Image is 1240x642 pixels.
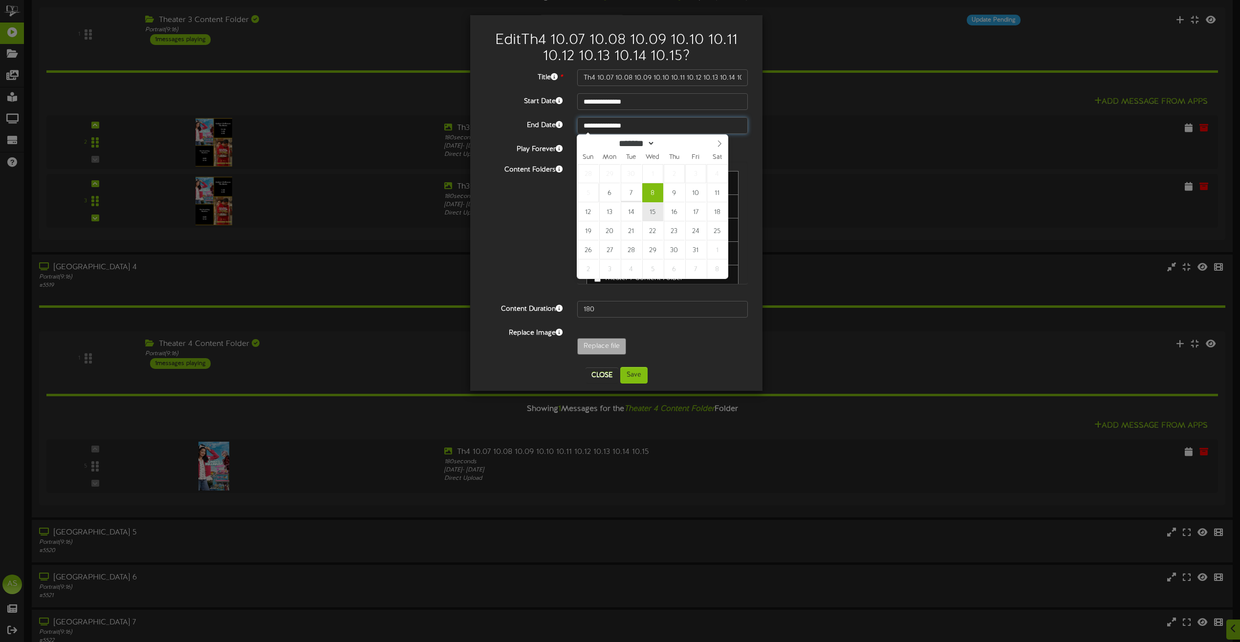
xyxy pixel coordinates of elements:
span: October 28, 2025 [621,240,642,259]
span: October 10, 2025 [685,183,706,202]
span: October 25, 2025 [707,221,728,240]
label: Content Duration [478,301,570,314]
label: Start Date [478,93,570,107]
span: October 29, 2025 [642,240,663,259]
span: Wed [642,154,663,161]
span: Sat [706,154,728,161]
span: November 1, 2025 [707,240,728,259]
span: November 8, 2025 [707,259,728,278]
span: October 12, 2025 [578,202,599,221]
span: October 7, 2025 [621,183,642,202]
span: October 9, 2025 [664,183,685,202]
span: October 19, 2025 [578,221,599,240]
span: October 8, 2025 [642,183,663,202]
span: Fri [685,154,706,161]
span: October 13, 2025 [599,202,620,221]
span: October 2, 2025 [664,164,685,183]
button: Close [586,367,618,383]
input: Year [655,138,690,149]
span: Tue [620,154,642,161]
label: Play Forever [478,141,570,154]
span: October 30, 2025 [664,240,685,259]
span: October 27, 2025 [599,240,620,259]
span: October 23, 2025 [664,221,685,240]
span: September 30, 2025 [621,164,642,183]
span: November 6, 2025 [664,259,685,278]
label: Title [478,69,570,83]
span: October 14, 2025 [621,202,642,221]
span: November 2, 2025 [578,259,599,278]
span: October 6, 2025 [599,183,620,202]
span: November 7, 2025 [685,259,706,278]
span: Mon [599,154,620,161]
span: October 1, 2025 [642,164,663,183]
h2: Edit Th4 10.07 10.08 10.09 10.10 10.11 10.12 10.13 10.14 10.15 ? [485,32,748,64]
span: October 26, 2025 [578,240,599,259]
label: Content Folders [478,162,570,175]
span: Thu [663,154,685,161]
span: October 22, 2025 [642,221,663,240]
span: September 28, 2025 [578,164,599,183]
span: October 20, 2025 [599,221,620,240]
input: Theater 7 Content Folder [594,276,601,282]
label: Replace Image [478,325,570,338]
span: October 18, 2025 [707,202,728,221]
span: October 21, 2025 [621,221,642,240]
button: Save [620,367,648,384]
span: November 4, 2025 [621,259,642,278]
span: October 17, 2025 [685,202,706,221]
input: Title [577,69,748,86]
label: End Date [478,117,570,130]
span: September 29, 2025 [599,164,620,183]
span: October 3, 2025 [685,164,706,183]
span: October 5, 2025 [578,183,599,202]
span: October 24, 2025 [685,221,706,240]
span: October 4, 2025 [707,164,728,183]
span: Sun [577,154,599,161]
input: 15 [577,301,748,318]
span: November 5, 2025 [642,259,663,278]
span: November 3, 2025 [599,259,620,278]
span: October 15, 2025 [642,202,663,221]
span: October 11, 2025 [707,183,728,202]
span: October 16, 2025 [664,202,685,221]
span: October 31, 2025 [685,240,706,259]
